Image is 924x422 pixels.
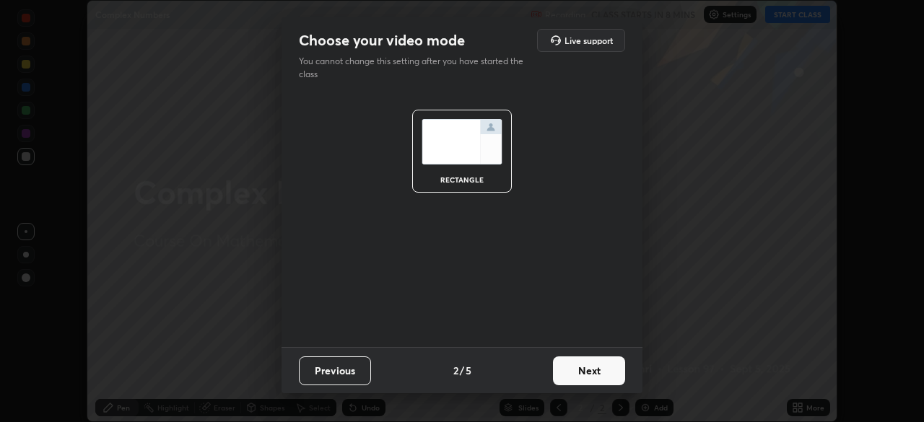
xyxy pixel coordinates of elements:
[466,363,471,378] h4: 5
[299,31,465,50] h2: Choose your video mode
[299,55,533,81] p: You cannot change this setting after you have started the class
[433,176,491,183] div: rectangle
[565,36,613,45] h5: Live support
[460,363,464,378] h4: /
[453,363,458,378] h4: 2
[422,119,502,164] img: normalScreenIcon.ae25ed63.svg
[299,356,371,385] button: Previous
[553,356,625,385] button: Next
